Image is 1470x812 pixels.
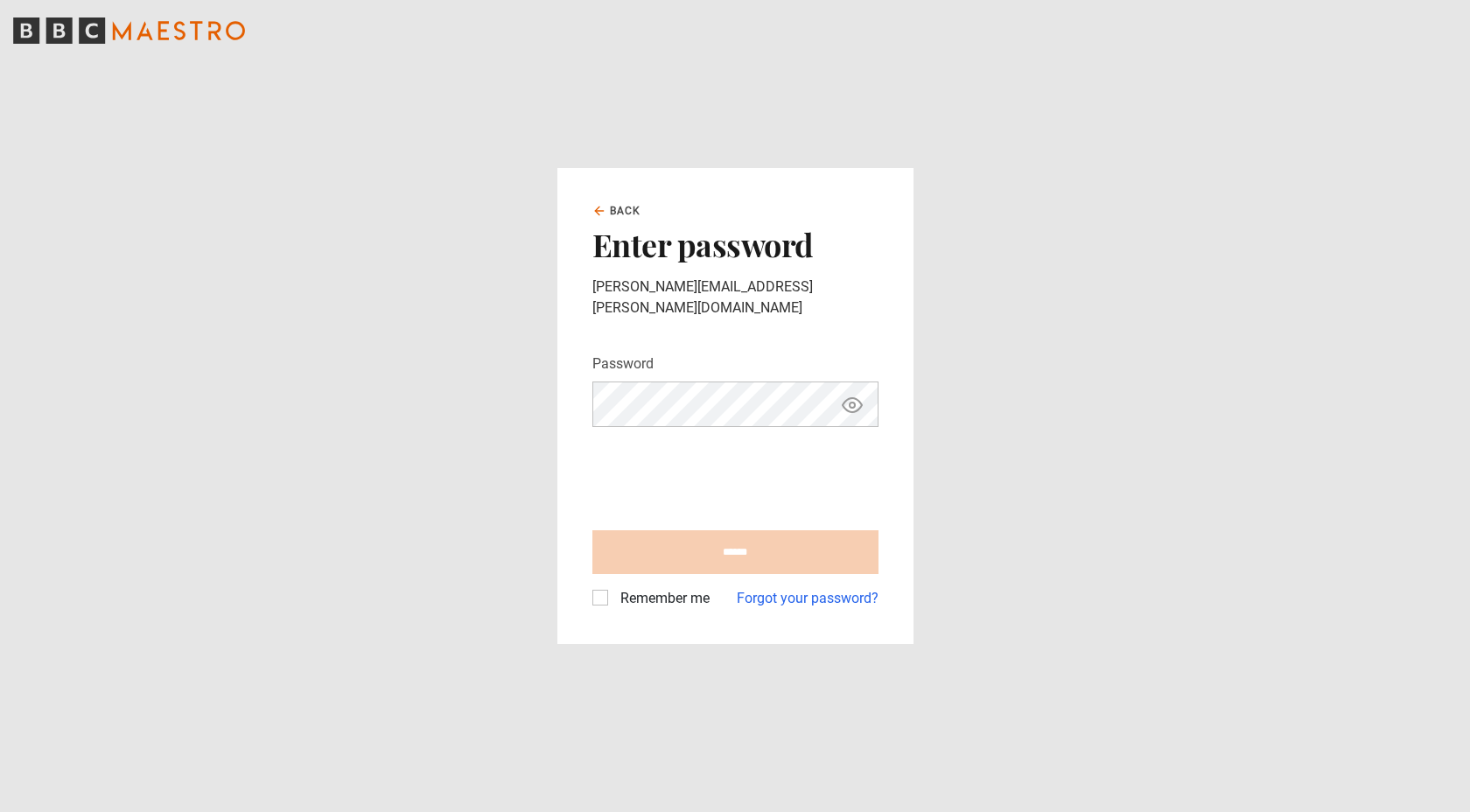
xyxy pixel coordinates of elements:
[837,389,867,420] button: Show password
[592,441,858,509] iframe: reCAPTCHA
[592,226,878,262] h2: Enter password
[610,203,641,219] span: Back
[592,276,878,318] p: [PERSON_NAME][EMAIL_ADDRESS][PERSON_NAME][DOMAIN_NAME]
[613,588,710,609] label: Remember me
[737,588,878,609] a: Forgot your password?
[592,353,654,374] label: Password
[13,17,245,44] svg: BBC Maestro
[592,203,641,219] a: Back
